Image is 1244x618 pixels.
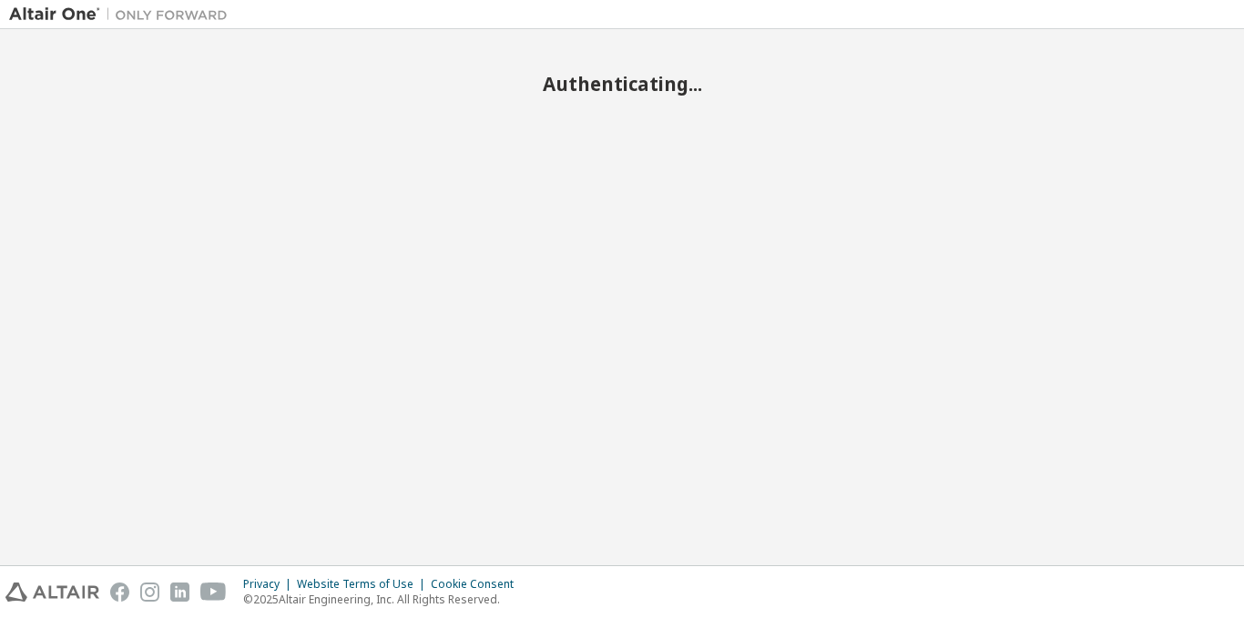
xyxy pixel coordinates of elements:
img: instagram.svg [140,583,159,602]
div: Privacy [243,577,297,592]
div: Website Terms of Use [297,577,431,592]
div: Cookie Consent [431,577,525,592]
h2: Authenticating... [9,72,1235,96]
img: altair_logo.svg [5,583,99,602]
img: facebook.svg [110,583,129,602]
img: Altair One [9,5,237,24]
img: linkedin.svg [170,583,189,602]
img: youtube.svg [200,583,227,602]
p: © 2025 Altair Engineering, Inc. All Rights Reserved. [243,592,525,607]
